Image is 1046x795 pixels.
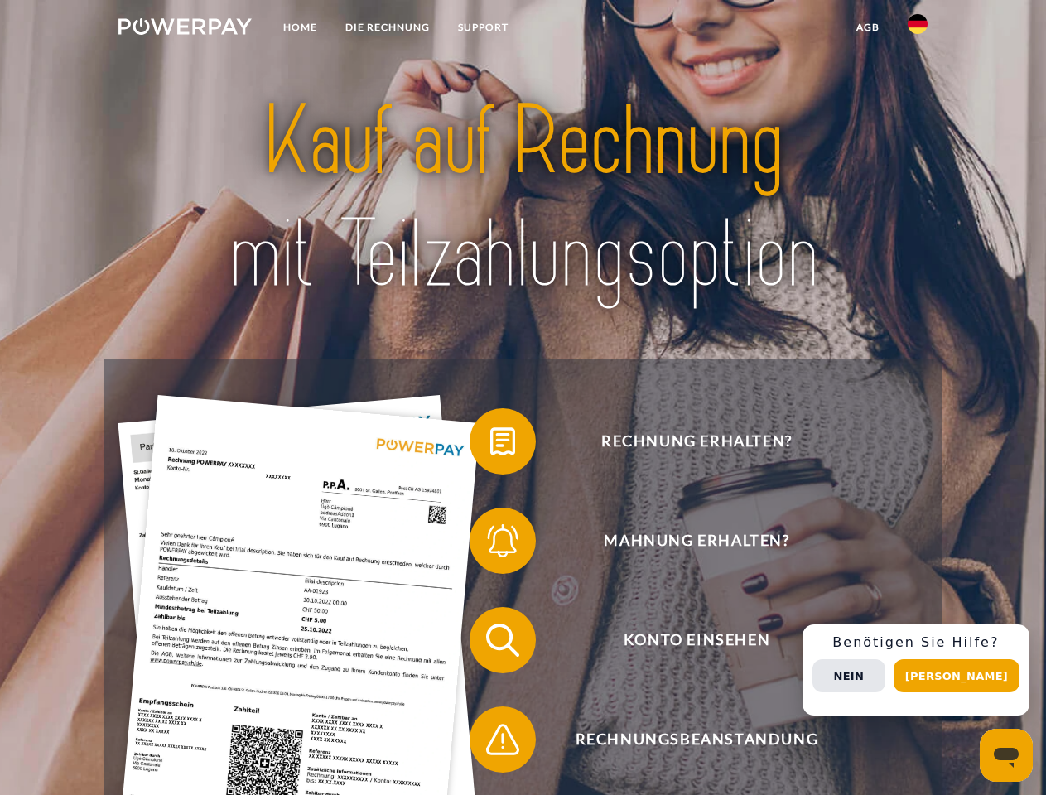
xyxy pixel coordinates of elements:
button: [PERSON_NAME] [894,659,1019,692]
button: Rechnungsbeanstandung [470,706,900,773]
img: qb_search.svg [482,619,523,661]
span: Rechnung erhalten? [494,408,899,475]
button: Konto einsehen [470,607,900,673]
img: logo-powerpay-white.svg [118,18,252,35]
button: Nein [812,659,885,692]
button: Rechnung erhalten? [470,408,900,475]
iframe: Schaltfläche zum Öffnen des Messaging-Fensters [980,729,1033,782]
span: Rechnungsbeanstandung [494,706,899,773]
button: Mahnung erhalten? [470,508,900,574]
h3: Benötigen Sie Hilfe? [812,634,1019,651]
span: Konto einsehen [494,607,899,673]
img: de [908,14,928,34]
a: agb [842,12,894,42]
img: title-powerpay_de.svg [158,79,888,317]
img: qb_bell.svg [482,520,523,561]
img: qb_bill.svg [482,421,523,462]
a: SUPPORT [444,12,523,42]
a: Home [269,12,331,42]
span: Mahnung erhalten? [494,508,899,574]
div: Schnellhilfe [803,624,1029,715]
a: DIE RECHNUNG [331,12,444,42]
img: qb_warning.svg [482,719,523,760]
